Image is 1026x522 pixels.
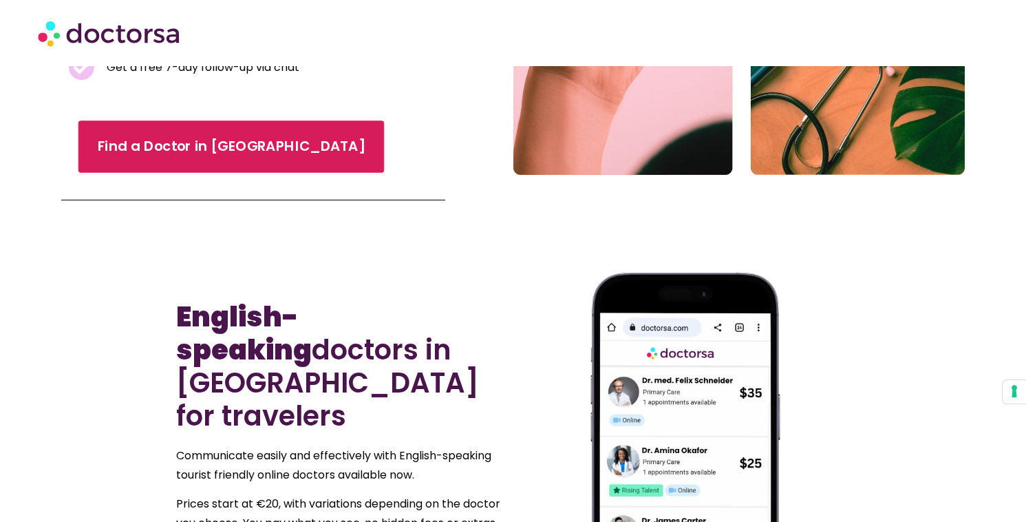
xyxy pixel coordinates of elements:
span: Find a Doctor in [GEOGRAPHIC_DATA] [98,136,365,156]
span: Get a free 7-day follow-up via chat [103,58,299,77]
b: English-speaking [176,297,312,369]
p: Communicate easily and effectively with English-speaking tourist friendly online doctors availabl... [176,446,506,485]
button: Your consent preferences for tracking technologies [1003,380,1026,404]
a: Find a Doctor in [GEOGRAPHIC_DATA] [78,121,385,173]
h2: doctors in [GEOGRAPHIC_DATA] for travelers [176,300,506,432]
